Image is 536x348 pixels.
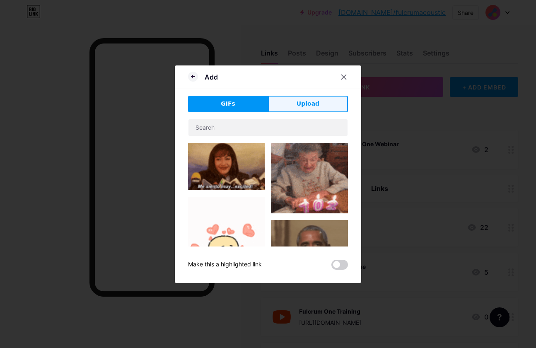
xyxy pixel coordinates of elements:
[188,119,348,136] input: Search
[271,143,348,213] img: Gihpy
[188,260,262,270] div: Make this a highlighted link
[188,143,265,191] img: Gihpy
[271,220,348,297] img: Gihpy
[268,96,348,112] button: Upload
[221,99,235,108] span: GIFs
[188,197,265,273] img: Gihpy
[297,99,319,108] span: Upload
[205,72,218,82] div: Add
[188,96,268,112] button: GIFs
